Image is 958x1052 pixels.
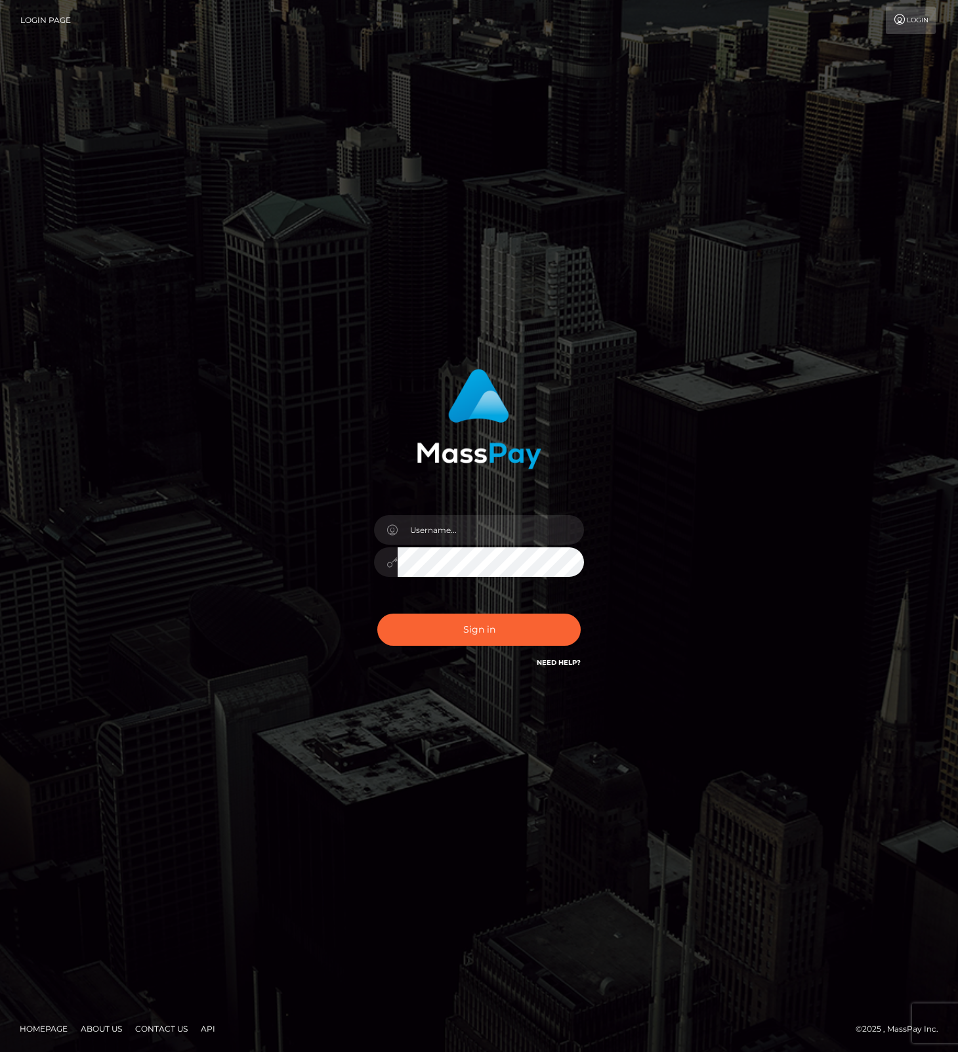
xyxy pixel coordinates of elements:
a: Homepage [14,1019,73,1039]
a: Contact Us [130,1019,193,1039]
input: Username... [398,515,584,545]
a: Login Page [20,7,71,34]
a: Need Help? [537,658,581,667]
button: Sign in [377,614,581,646]
a: API [196,1019,220,1039]
a: Login [886,7,936,34]
div: © 2025 , MassPay Inc. [856,1022,948,1036]
a: About Us [75,1019,127,1039]
img: MassPay Login [417,369,541,469]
